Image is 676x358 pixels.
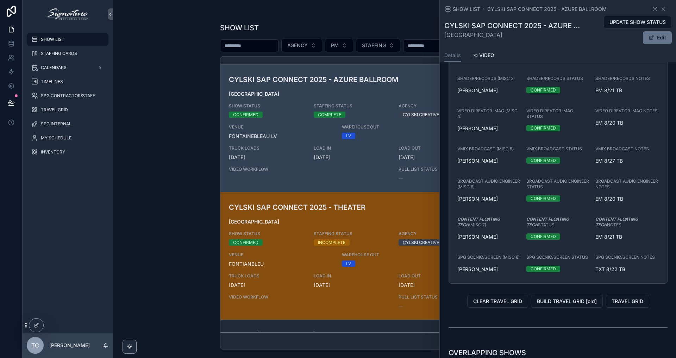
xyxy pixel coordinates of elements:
[356,39,400,52] button: Select Button
[314,231,390,237] span: STAFFING STATUS
[603,16,672,29] button: UPDATE SHOW STATUS
[318,112,341,118] div: COMPLETE
[318,239,345,246] div: INCOMPLETE
[220,64,569,192] a: CYLSKI SAP CONNECT 2025 - AZURE BALLROOM[GEOGRAPHIC_DATA]SHOW STATUSCONFIRMEDSTAFFING STATUSCOMPL...
[595,216,659,228] span: NOTES
[314,154,390,161] span: [DATE]
[457,216,500,227] em: CONTENT FLOATING TECH
[233,239,258,246] div: CONFIRMED
[526,146,582,152] span: VMIX BROADCAST STATUS
[444,21,583,31] h1: CYLSKI SAP CONNECT 2025 - AZURE BALLROOM
[595,119,659,126] span: EM 8/20 TB
[449,348,526,358] h1: OVERLAPPING SHOWS
[41,107,68,113] span: TRAVEL GRID
[27,61,108,74] a: CALENDARS
[399,294,475,300] span: PULL LIST STATUS
[229,231,305,237] span: SHOW STATUS
[399,273,475,279] span: LOAD OUT
[41,51,77,56] span: STAFFING CARDS
[229,167,390,172] span: VIDEO WORKFLOW
[229,260,334,268] span: FONTIANBLEU
[457,87,498,94] span: [PERSON_NAME]
[643,31,672,44] button: Edit
[399,145,475,151] span: LOAD OUT
[453,6,480,13] span: SHOW LIST
[331,42,339,49] span: PM
[229,219,279,225] strong: [GEOGRAPHIC_DATA]
[27,118,108,130] a: SPG INTERNAL
[595,108,658,114] span: VIDEO DIREVTOR IMAG NOTES
[457,157,498,164] a: [PERSON_NAME]
[457,146,514,152] span: VMIX BROADCAST (MISC 5)
[457,233,498,240] a: [PERSON_NAME]
[444,31,583,39] span: [GEOGRAPHIC_DATA]
[457,266,498,273] a: [PERSON_NAME]
[220,23,259,33] h1: SHOW LIST
[467,295,528,308] button: CLEAR TRAVEL GRID
[531,233,556,240] div: CONFIRMED
[531,195,556,202] div: CONFIRMED
[457,125,498,132] a: [PERSON_NAME]
[472,49,494,63] a: VIDEO
[444,6,480,13] a: SHOW LIST
[362,42,386,49] span: STAFFING
[342,252,447,258] span: WAREHOUSE OUT
[399,282,475,289] span: [DATE]
[487,6,607,13] a: CYLSKI SAP CONNECT 2025 - AZURE BALLROOM
[595,195,659,202] span: EM 8/20 TB
[595,255,655,260] span: SPG SCENIC/SCREEN NOTES
[23,28,113,168] div: scrollable content
[531,266,556,272] div: CONFIRMED
[229,124,334,130] span: VENUE
[444,52,461,59] span: Details
[399,303,403,310] span: --
[41,65,67,70] span: CALENDARS
[229,282,305,289] span: [DATE]
[399,231,475,237] span: AGENCY
[595,146,649,152] span: VMIX BROADCAST NOTES
[49,342,90,349] p: [PERSON_NAME]
[595,216,638,227] em: CONTENT FLOATING TECH
[595,87,659,94] span: EM 8/21 TB
[457,216,521,228] span: (MISC 7)
[457,195,498,202] a: [PERSON_NAME]
[27,103,108,116] a: TRAVEL GRID
[457,76,515,81] span: SHADER/RECORDS (MISC 3)
[229,154,305,161] span: [DATE]
[27,89,108,102] a: SPG CONTRACTOR/STAFF
[342,124,447,130] span: WAREHOUSE OUT
[27,146,108,158] a: INVENTORY
[612,298,643,305] span: TRAVEL GRID
[41,93,95,99] span: SPG CONTRACTOR/STAFF
[314,103,390,109] span: STAFFING STATUS
[526,216,590,228] span: STATUS
[457,108,521,119] span: VIDEO DIREVTOR IMAG (MISC 4)
[41,79,63,84] span: TIMELINES
[609,19,666,26] span: UPDATE SHOW STATUS
[41,135,71,141] span: MY SCHEDULE
[281,39,322,52] button: Select Button
[526,255,588,260] span: SPG SCENIC/SCREEN STATUS
[229,202,447,213] h3: CYLSKI SAP CONNECT 2025 - THEATER
[229,145,305,151] span: TRUCK LOADS
[229,103,305,109] span: SHOW STATUS
[229,252,334,258] span: VENUE
[233,112,258,118] div: CONFIRMED
[526,76,583,81] span: SHADER/RECORDS STATUS
[27,47,108,60] a: STAFFING CARDS
[314,273,390,279] span: LOAD IN
[595,266,659,273] span: TXT 8/22 TB
[48,8,87,20] img: App logo
[595,178,659,190] span: BROADCAST AUDIO ENGINEER NOTES
[346,133,351,139] div: LV
[526,108,590,119] span: VIDEO DIREVTOR IMAG STATUS
[287,42,308,49] span: AGENCY
[314,145,390,151] span: LOAD IN
[457,255,520,260] span: SPG SCENIC/SCREEN (MISC 8)
[229,273,305,279] span: TRUCK LOADS
[229,133,334,140] span: FONTAINEBLEAU LV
